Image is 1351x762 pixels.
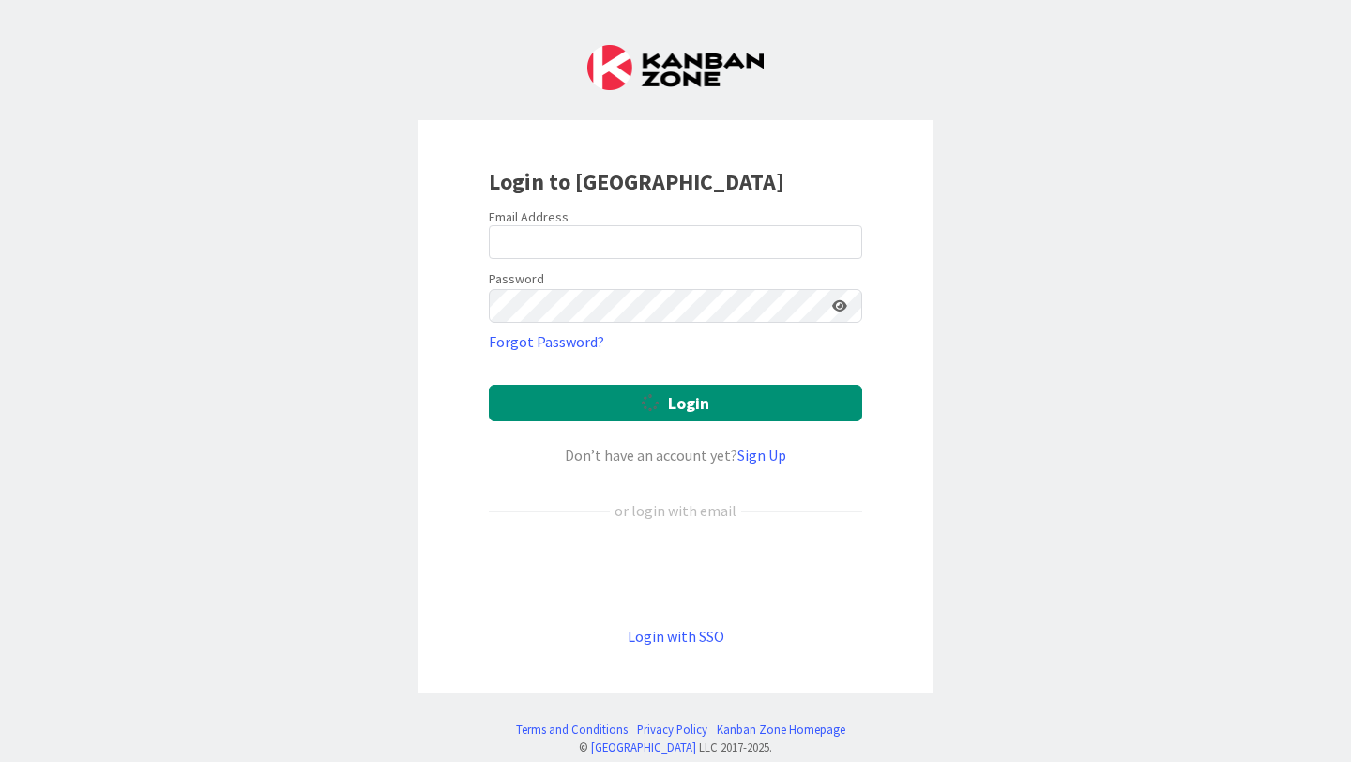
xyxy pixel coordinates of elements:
[489,385,862,421] button: Login
[489,208,569,225] label: Email Address
[628,627,724,646] a: Login with SSO
[591,739,696,754] a: [GEOGRAPHIC_DATA]
[587,45,764,90] img: Kanban Zone
[489,269,544,289] label: Password
[479,553,872,594] iframe: Sign in with Google Button
[516,721,628,739] a: Terms and Conditions
[489,330,604,353] a: Forgot Password?
[610,499,741,522] div: or login with email
[489,444,862,466] div: Don’t have an account yet?
[507,739,845,756] div: © LLC 2017- 2025 .
[489,167,784,196] b: Login to [GEOGRAPHIC_DATA]
[717,721,845,739] a: Kanban Zone Homepage
[637,721,707,739] a: Privacy Policy
[737,446,786,465] a: Sign Up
